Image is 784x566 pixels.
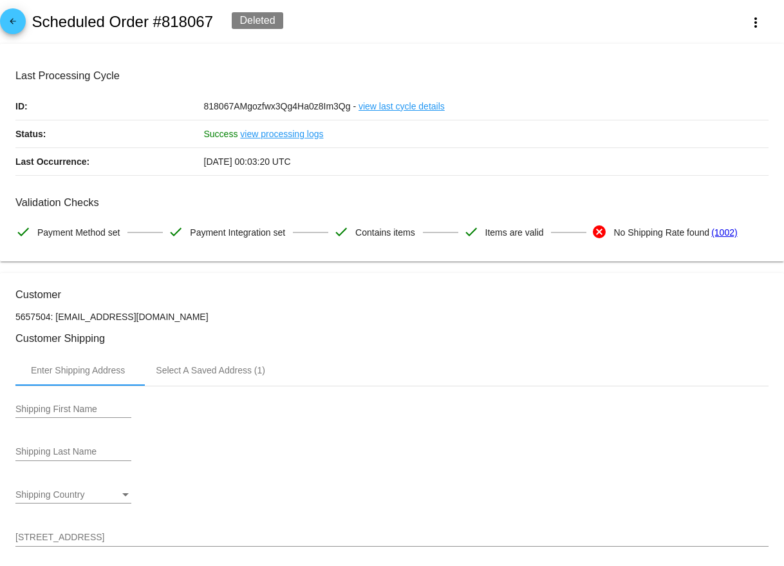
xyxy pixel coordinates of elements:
mat-icon: check [463,224,479,240]
input: Shipping First Name [15,404,131,415]
span: Success [204,129,238,139]
span: 818067AMgozfwx3Qg4Ha0z8Im3Qg - [204,101,357,111]
mat-icon: arrow_back [5,17,21,32]
mat-icon: cancel [592,224,607,240]
input: Shipping Last Name [15,447,131,457]
span: Payment Method set [37,219,120,246]
mat-icon: check [333,224,349,240]
p: Last Occurrence: [15,148,204,175]
mat-icon: check [168,224,183,240]
p: Status: [15,120,204,147]
h2: Scheduled Order #818067 [32,13,213,31]
span: No Shipping Rate found [613,219,709,246]
a: view processing logs [240,120,323,147]
p: ID: [15,93,204,120]
span: Shipping Country [15,489,84,500]
input: Shipping Street 1 [15,533,769,543]
mat-select: Shipping Country [15,490,131,500]
h3: Validation Checks [15,196,769,209]
h3: Last Processing Cycle [15,70,769,82]
a: (1002) [711,219,737,246]
p: 5657504: [EMAIL_ADDRESS][DOMAIN_NAME] [15,312,769,322]
div: Select A Saved Address (1) [156,365,265,375]
span: Contains items [355,219,415,246]
mat-icon: more_vert [748,15,763,30]
a: view last cycle details [359,93,445,120]
h3: Customer [15,288,769,301]
span: Payment Integration set [190,219,285,246]
mat-icon: check [15,224,31,240]
div: Enter Shipping Address [31,365,125,375]
h3: Customer Shipping [15,332,769,344]
span: [DATE] 00:03:20 UTC [204,156,291,167]
div: Deleted [232,12,283,29]
span: Items are valid [485,219,544,246]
